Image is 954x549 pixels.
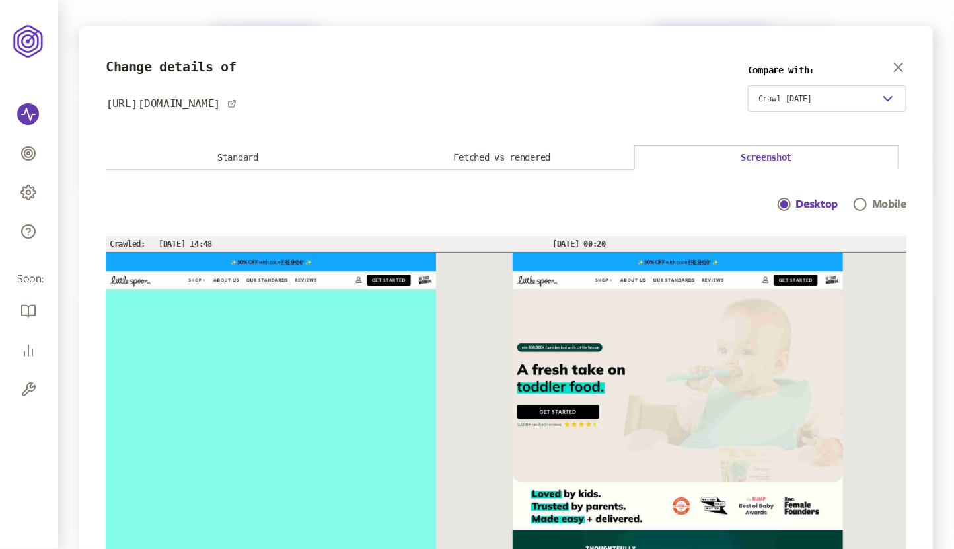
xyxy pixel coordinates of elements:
[106,60,237,75] h3: Change details of
[634,145,899,169] button: Screenshot
[758,93,812,104] span: Crawl [DATE]
[796,196,838,212] p: Desktop
[370,146,634,170] button: Fetched vs rendered
[106,146,370,170] button: Standard
[17,272,41,287] span: Soon:
[748,85,906,112] button: Crawl [DATE]
[748,65,906,75] span: Compare with:
[106,239,145,249] p: Crawled:
[145,239,526,249] p: [DATE] 14:48
[106,96,221,112] p: [URL][DOMAIN_NAME]
[526,239,906,249] p: [DATE] 00:20
[872,196,906,212] p: Mobile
